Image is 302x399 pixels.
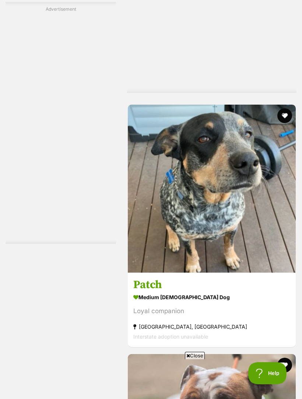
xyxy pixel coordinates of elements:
h3: Patch [133,278,290,292]
strong: [GEOGRAPHIC_DATA], [GEOGRAPHIC_DATA] [133,322,290,332]
div: Loyal companion [133,306,290,316]
iframe: Help Scout Beacon - Open [248,362,287,384]
div: Advertisement [6,2,116,244]
button: favourite [277,108,292,123]
iframe: Advertisement [17,362,285,395]
img: Patch - Australian Cattle Dog [128,105,296,273]
span: Interstate adoption unavailable [133,333,208,340]
span: Close [185,352,205,359]
iframe: Advertisement [31,15,90,237]
strong: medium [DEMOGRAPHIC_DATA] Dog [133,292,290,302]
a: Patch medium [DEMOGRAPHIC_DATA] Dog Loyal companion [GEOGRAPHIC_DATA], [GEOGRAPHIC_DATA] Intersta... [128,272,296,347]
button: favourite [277,358,292,372]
